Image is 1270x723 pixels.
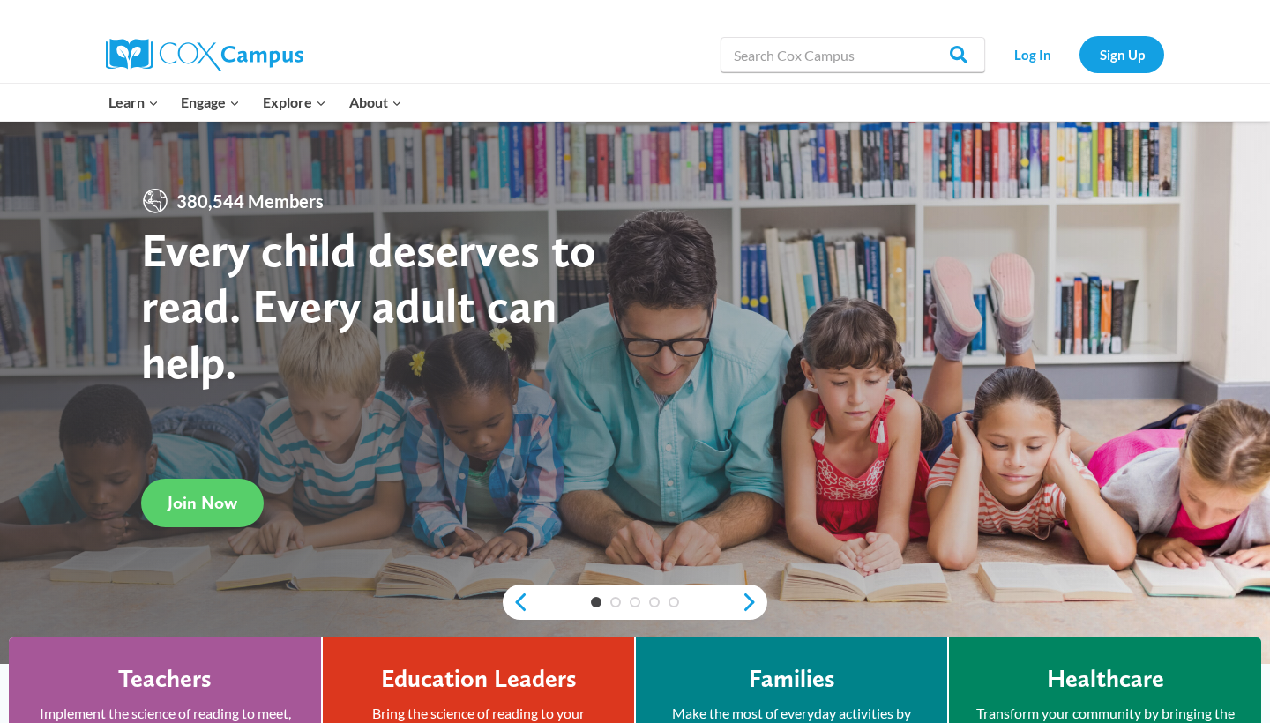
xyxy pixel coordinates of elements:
span: About [349,91,402,114]
nav: Primary Navigation [97,84,413,121]
a: 1 [591,597,601,607]
strong: Every child deserves to read. Every adult can help. [141,221,596,390]
h4: Education Leaders [381,664,577,694]
span: Join Now [168,492,237,513]
img: Cox Campus [106,39,303,71]
div: content slider buttons [503,585,767,620]
a: 4 [649,597,660,607]
a: Log In [994,36,1071,72]
a: Sign Up [1079,36,1164,72]
h4: Healthcare [1047,664,1164,694]
input: Search Cox Campus [721,37,985,72]
span: Engage [181,91,240,114]
span: Learn [108,91,159,114]
span: Explore [263,91,326,114]
h4: Families [749,664,835,694]
a: 5 [669,597,679,607]
nav: Secondary Navigation [994,36,1164,72]
h4: Teachers [118,664,212,694]
a: Join Now [141,479,264,527]
a: 3 [630,597,640,607]
a: next [741,592,767,613]
span: 380,544 Members [169,187,331,215]
a: 2 [610,597,621,607]
a: previous [503,592,529,613]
